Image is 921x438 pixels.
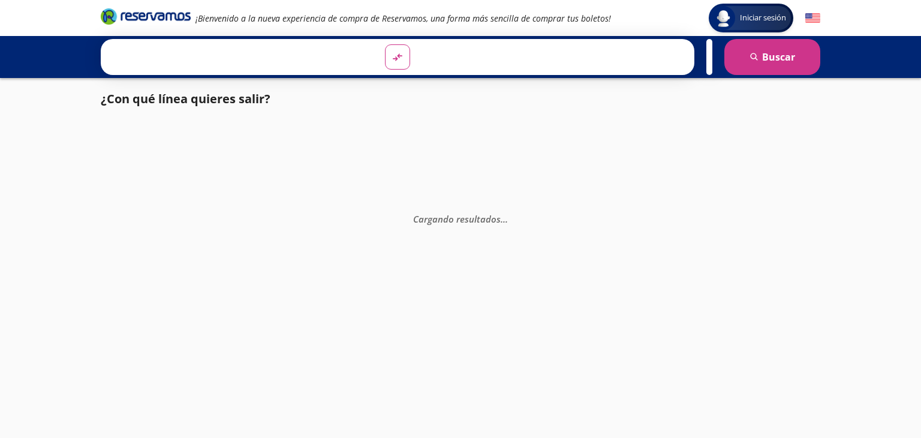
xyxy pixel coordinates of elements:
[413,213,508,225] em: Cargando resultados
[101,90,270,108] p: ¿Con qué línea quieres salir?
[195,13,611,24] em: ¡Bienvenido a la nueva experiencia de compra de Reservamos, una forma más sencilla de comprar tus...
[805,11,820,26] button: English
[724,39,820,75] button: Buscar
[735,12,791,24] span: Iniciar sesión
[501,213,503,225] span: .
[503,213,505,225] span: .
[505,213,508,225] span: .
[101,7,191,29] a: Brand Logo
[101,7,191,25] i: Brand Logo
